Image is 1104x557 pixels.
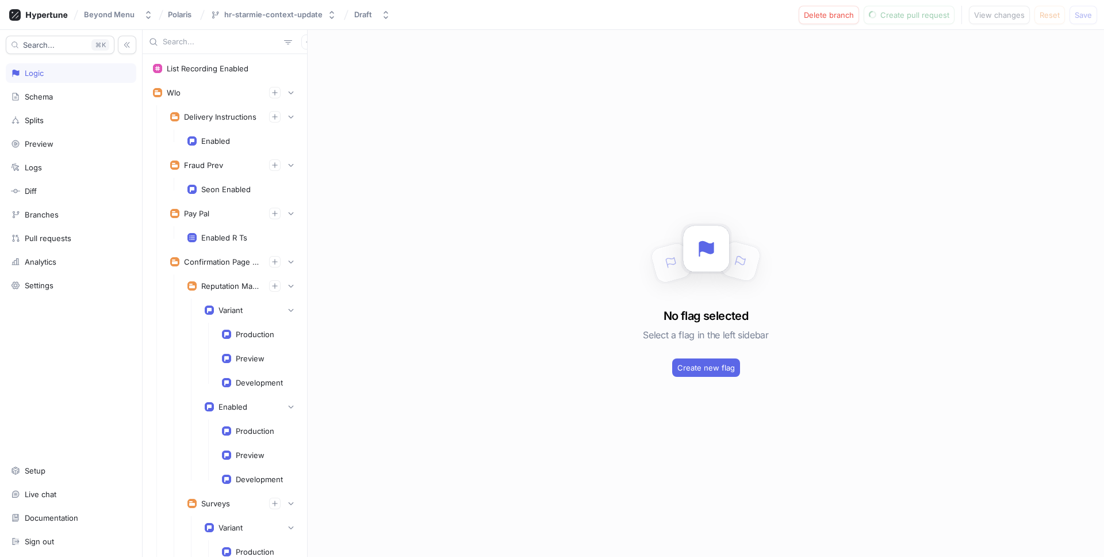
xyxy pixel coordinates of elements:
[25,234,71,243] div: Pull requests
[804,12,854,18] span: Delete branch
[236,451,264,460] div: Preview
[25,163,42,172] div: Logs
[163,36,279,48] input: Search...
[799,6,859,24] button: Delete branch
[168,10,191,18] span: Polaris
[218,306,243,315] div: Variant
[84,10,135,20] div: Beyond Menu
[236,330,274,339] div: Production
[91,39,109,51] div: K
[184,257,260,266] div: Confirmation Page Experiments
[25,139,53,148] div: Preview
[672,358,740,377] button: Create new flag
[643,325,768,345] h5: Select a flag in the left sidebar
[25,210,59,219] div: Branches
[1069,6,1097,24] button: Save
[224,10,323,20] div: hr-starmie-context-update
[25,92,53,101] div: Schema
[167,88,181,97] div: Wlo
[236,354,264,363] div: Preview
[354,10,372,20] div: Draft
[864,6,954,24] button: Create pull request
[236,378,283,387] div: Development
[1040,12,1060,18] span: Reset
[201,233,247,242] div: Enabled R Ts
[677,364,735,371] span: Create new flag
[880,12,949,18] span: Create pull request
[25,513,78,522] div: Documentation
[236,426,274,436] div: Production
[201,185,251,194] div: Seon Enabled
[1075,12,1092,18] span: Save
[25,186,37,196] div: Diff
[201,281,260,291] div: Reputation Management
[6,36,114,54] button: Search...K
[1034,6,1065,24] button: Reset
[79,5,158,24] button: Beyond Menu
[218,523,243,532] div: Variant
[184,161,223,170] div: Fraud Prev
[167,64,248,73] div: List Recording Enabled
[350,5,395,24] button: Draft
[201,499,230,508] div: Surveys
[25,257,56,266] div: Analytics
[206,5,341,24] button: hr-starmie-context-update
[25,116,44,125] div: Splits
[25,68,44,78] div: Logic
[201,136,230,146] div: Enabled
[184,112,256,121] div: Delivery Instructions
[969,6,1030,24] button: View changes
[184,209,209,218] div: Pay Pal
[25,490,56,499] div: Live chat
[236,547,274,556] div: Production
[236,475,283,484] div: Development
[218,402,247,411] div: Enabled
[6,508,136,528] a: Documentation
[25,466,45,475] div: Setup
[23,41,55,48] span: Search...
[974,12,1025,18] span: View changes
[25,281,53,290] div: Settings
[25,537,54,546] div: Sign out
[664,307,748,325] h3: No flag selected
